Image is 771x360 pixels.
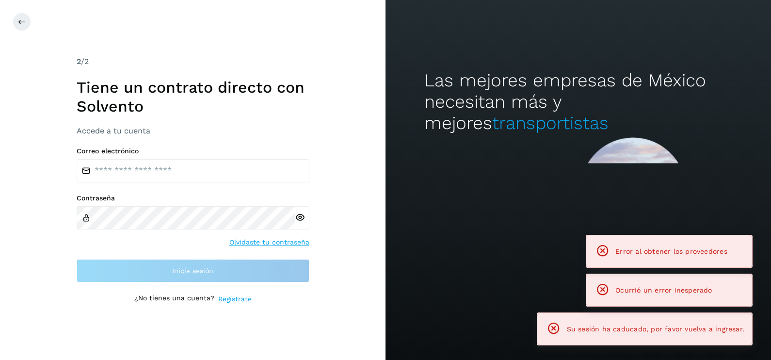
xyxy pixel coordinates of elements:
[134,294,214,304] p: ¿No tienes una cuenta?
[77,194,309,202] label: Contraseña
[218,294,252,304] a: Regístrate
[77,147,309,155] label: Correo electrónico
[77,126,309,135] h3: Accede a tu cuenta
[77,57,81,66] span: 2
[77,259,309,282] button: Inicia sesión
[77,78,309,115] h1: Tiene un contrato directo con Solvento
[229,237,309,247] a: Olvidaste tu contraseña
[615,247,727,255] span: Error al obtener los proveedores
[492,113,609,133] span: transportistas
[172,267,213,274] span: Inicia sesión
[567,325,744,333] span: Su sesión ha caducado, por favor vuelva a ingresar.
[424,70,733,134] h2: Las mejores empresas de México necesitan más y mejores
[615,286,712,294] span: Ocurrió un error inesperado
[77,56,309,67] div: /2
